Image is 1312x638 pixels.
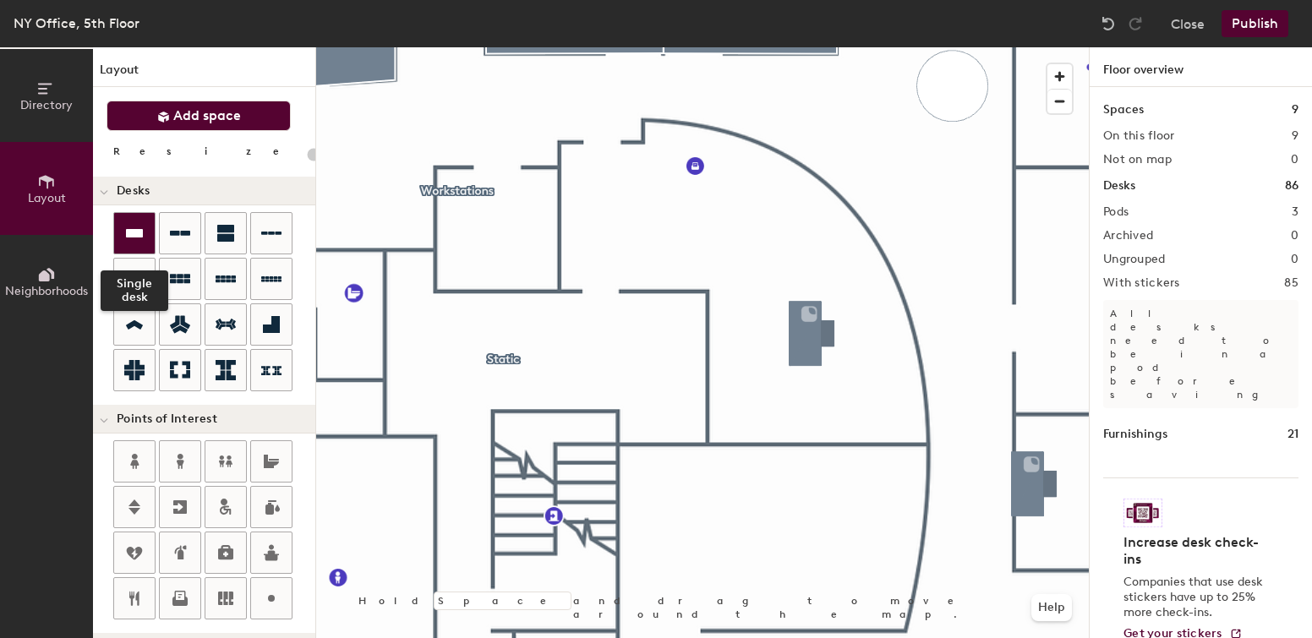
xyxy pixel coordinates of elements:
button: Publish [1222,10,1288,37]
h2: 0 [1291,253,1298,266]
h2: Archived [1103,229,1153,243]
span: Desks [117,184,150,198]
h2: 9 [1292,129,1298,143]
h2: Ungrouped [1103,253,1166,266]
h2: With stickers [1103,276,1180,290]
h1: 86 [1285,177,1298,195]
h1: Spaces [1103,101,1144,119]
h1: Furnishings [1103,425,1167,444]
h2: 0 [1291,229,1298,243]
button: Help [1031,594,1072,621]
p: All desks need to be in a pod before saving [1103,300,1298,408]
p: Companies that use desk stickers have up to 25% more check-ins. [1123,575,1268,620]
img: Sticker logo [1123,499,1162,527]
h2: On this floor [1103,129,1175,143]
button: Close [1171,10,1205,37]
h2: 85 [1284,276,1298,290]
span: Add space [173,107,241,124]
div: NY Office, 5th Floor [14,13,139,34]
span: Directory [20,98,73,112]
h2: 0 [1291,153,1298,166]
h1: 21 [1287,425,1298,444]
h4: Increase desk check-ins [1123,534,1268,568]
button: Add space [107,101,291,131]
h2: Not on map [1103,153,1172,166]
div: Resize [113,145,300,158]
h2: Pods [1103,205,1129,219]
span: Layout [28,191,66,205]
img: Undo [1100,15,1117,32]
span: Points of Interest [117,412,217,426]
h1: Floor overview [1090,47,1312,87]
span: Neighborhoods [5,284,88,298]
button: Single desk [113,212,156,254]
img: Redo [1127,15,1144,32]
h1: 9 [1292,101,1298,119]
h1: Desks [1103,177,1135,195]
h1: Layout [93,61,315,87]
h2: 3 [1292,205,1298,219]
